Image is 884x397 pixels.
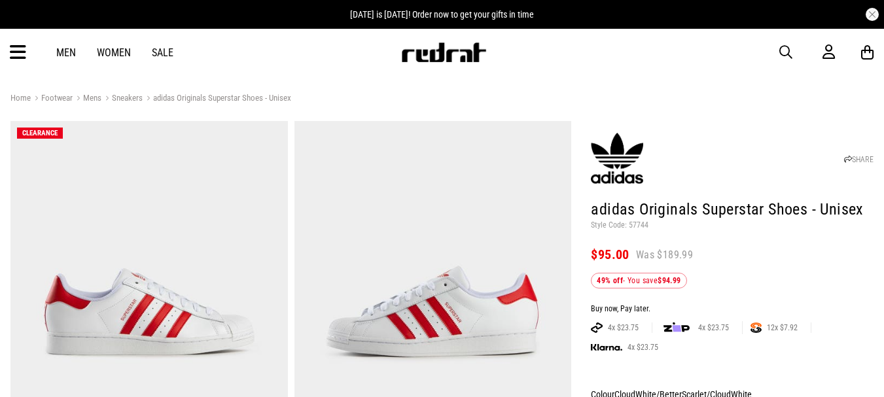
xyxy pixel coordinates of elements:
[591,344,622,351] img: KLARNA
[56,46,76,59] a: Men
[591,199,874,220] h1: adidas Originals Superstar Shoes - Unisex
[693,322,734,333] span: 4x $23.75
[603,322,644,333] span: 4x $23.75
[663,321,690,334] img: zip
[762,322,803,333] span: 12x $7.92
[591,304,874,315] div: Buy now, Pay later.
[622,342,663,353] span: 4x $23.75
[22,129,58,137] span: CLEARANCE
[591,132,643,184] img: adidas
[10,93,31,103] a: Home
[844,155,874,164] a: SHARE
[97,46,131,59] a: Women
[591,322,603,333] img: AFTERPAY
[31,93,73,105] a: Footwear
[658,276,681,285] b: $94.99
[152,46,173,59] a: Sale
[350,9,534,20] span: [DATE] is [DATE]! Order now to get your gifts in time
[591,247,629,262] span: $95.00
[636,248,693,262] span: Was $189.99
[73,93,101,105] a: Mens
[591,220,874,231] p: Style Code: 57744
[751,322,762,333] img: SPLITPAY
[591,273,686,288] div: - You save
[597,276,623,285] b: 49% off
[143,93,291,105] a: adidas Originals Superstar Shoes - Unisex
[101,93,143,105] a: Sneakers
[400,43,487,62] img: Redrat logo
